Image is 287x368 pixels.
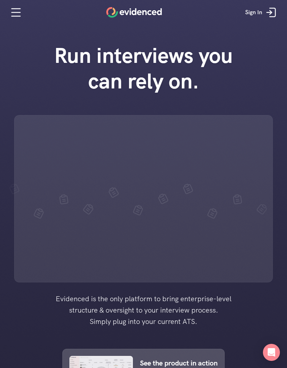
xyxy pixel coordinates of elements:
[44,293,243,327] h4: Evidenced is the only platform to bring enterprise-level structure & oversight to your interview ...
[240,2,283,23] a: Sign In
[106,7,162,18] a: Home
[263,344,280,361] div: Open Intercom Messenger
[245,8,262,17] p: Sign In
[43,43,244,94] h1: Run interviews you can rely on.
